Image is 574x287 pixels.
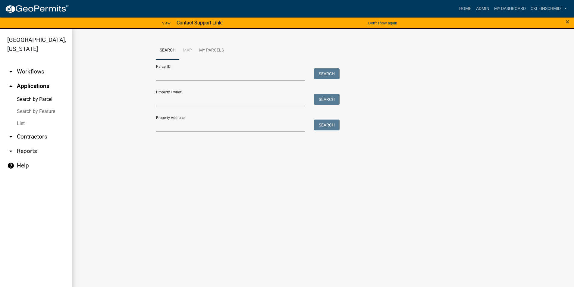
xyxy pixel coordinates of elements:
i: arrow_drop_up [7,83,14,90]
a: Admin [474,3,492,14]
a: Search [156,41,179,60]
i: arrow_drop_down [7,133,14,140]
a: My Parcels [196,41,227,60]
i: help [7,162,14,169]
button: Don't show again [366,18,400,28]
i: arrow_drop_down [7,68,14,75]
button: Search [314,120,340,130]
a: Home [457,3,474,14]
a: ckleinschmidt [528,3,569,14]
a: View [160,18,173,28]
button: Close [566,18,569,25]
button: Search [314,94,340,105]
span: × [566,17,569,26]
i: arrow_drop_down [7,148,14,155]
a: My Dashboard [492,3,528,14]
button: Search [314,68,340,79]
strong: Contact Support Link! [177,20,223,26]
